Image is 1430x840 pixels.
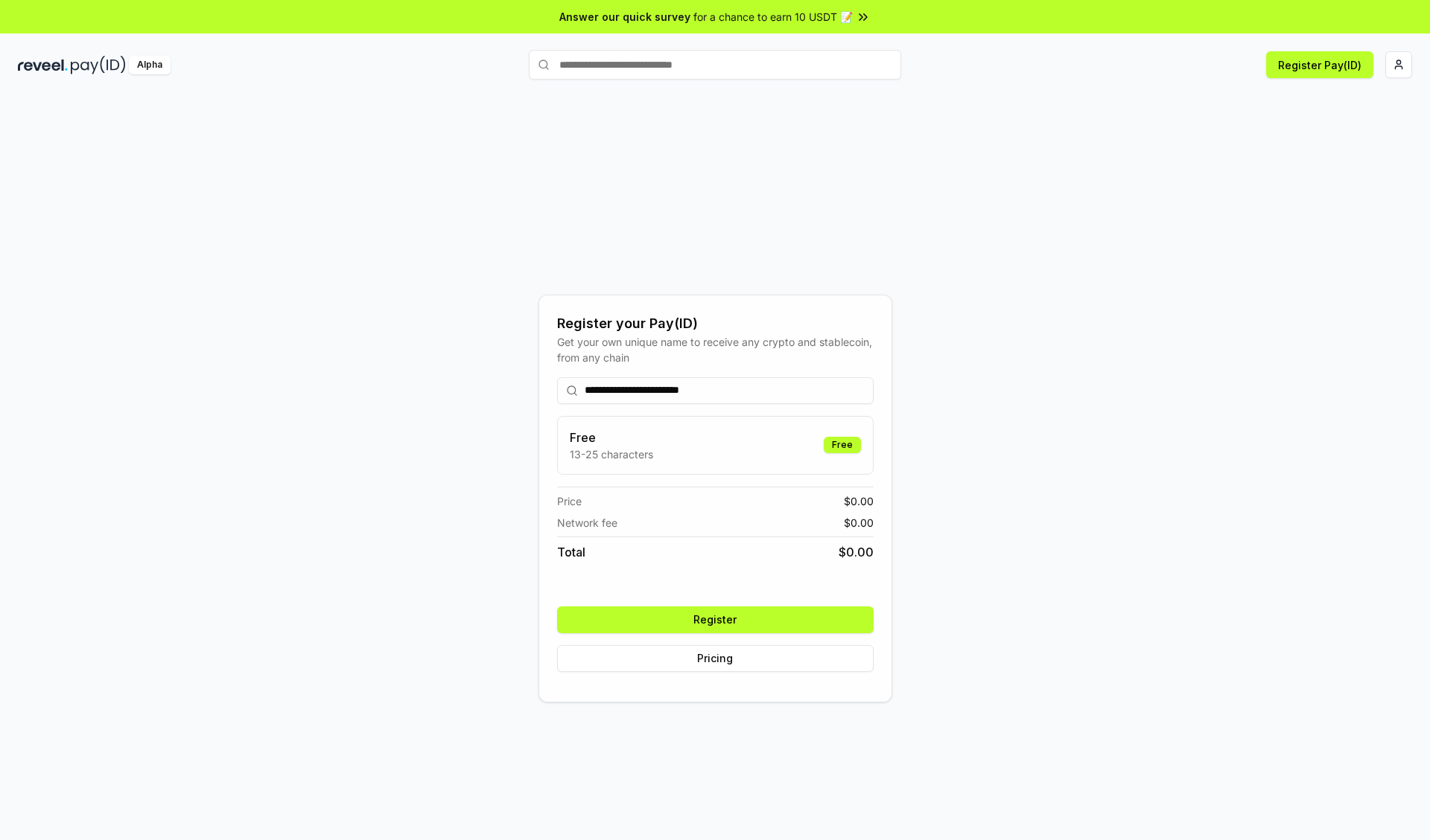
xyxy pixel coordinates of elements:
[1266,51,1373,78] button: Register Pay(ID)
[557,515,617,530] span: Network fee
[71,56,126,74] img: pay_id
[844,515,874,530] span: $ 0.00
[570,429,653,446] h3: Free
[557,543,585,561] span: Total
[557,645,874,672] button: Pricing
[18,56,68,74] img: reveel_dark
[570,446,653,462] p: 13-25 characters
[824,437,861,453] div: Free
[129,56,171,74] div: Alpha
[557,313,874,334] div: Register your Pay(ID)
[557,493,582,509] span: Price
[559,9,690,25] span: Answer our quick survey
[839,543,874,561] span: $ 0.00
[557,606,874,633] button: Register
[557,334,874,365] div: Get your own unique name to receive any crypto and stablecoin, from any chain
[844,493,874,509] span: $ 0.00
[693,9,853,25] span: for a chance to earn 10 USDT 📝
